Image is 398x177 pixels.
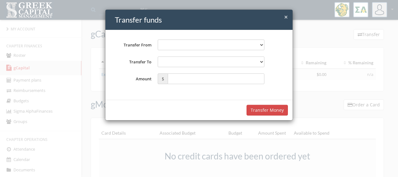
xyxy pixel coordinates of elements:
[158,73,168,84] span: $
[247,105,288,115] button: Transfer Money
[110,73,155,84] label: Amount
[115,14,288,25] h4: Transfer funds
[284,13,288,21] span: ×
[110,40,155,50] label: Transfer From
[110,56,155,67] label: Transfer To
